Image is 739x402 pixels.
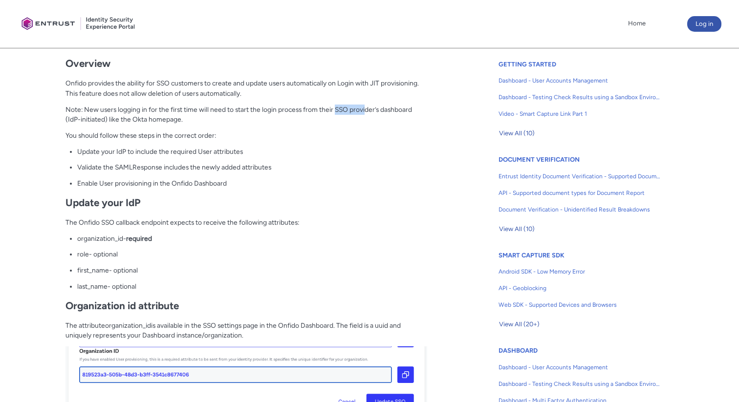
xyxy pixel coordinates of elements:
a: DOCUMENT VERIFICATION [499,156,580,163]
h2: Overview [65,58,427,70]
span: last_name [77,282,108,290]
button: View All (20+) [499,317,540,332]
span: first_name [77,266,109,274]
span: Video - Smart Capture Link Part 1 [499,109,661,118]
span: API - Geoblocking [499,284,661,293]
span: Android SDK - Low Memory Error [499,267,661,276]
span: Web SDK - Supported Devices and Browsers [499,300,661,309]
strong: required [126,234,152,242]
p: - optional [77,281,427,292]
p: Enable User provisioning in the Onfido Dashboard [77,178,427,189]
button: View All (10) [499,126,535,141]
a: API - Geoblocking [499,280,661,296]
span: Dashboard - Testing Check Results using a Sandbox Environment [499,93,661,102]
h2: Update your IdP [65,197,427,209]
a: Document Verification - Unidentified Result Breakdowns [499,201,661,218]
a: Dashboard - Testing Check Results using a Sandbox Environment [499,376,661,392]
span: Dashboard - User Accounts Management [499,76,661,85]
span: View All (10) [499,222,535,236]
p: Validate the SAMLResponse includes the newly added attributes [77,162,427,172]
a: Entrust Identity Document Verification - Supported Document type and size [499,168,661,185]
span: API - Supported document types for Document Report [499,189,661,197]
button: Log in [687,16,721,32]
a: DASHBOARD [499,347,538,354]
span: organization_id [77,234,123,242]
a: API - Supported document types for Document Report [499,185,661,201]
span: Dashboard - User Accounts Management [499,363,661,372]
p: Onfido provides the ability for SSO customers to create and update users automatically on Login w... [65,78,427,98]
p: Note: New users logging in for the first time will need to start the login process from their SSO... [65,105,427,125]
p: You should follow these steps in the correct order: [65,130,427,141]
button: View All (10) [499,221,535,237]
a: Home [626,16,648,31]
span: View All (10) [499,126,535,141]
a: Android SDK - Low Memory Error [499,263,661,280]
a: Dashboard - Testing Check Results using a Sandbox Environment [499,89,661,106]
h2: Organization id attribute [65,300,427,312]
p: Update your IdP to include the required User attributes [77,147,427,157]
a: GETTING STARTED [499,61,556,68]
span: Dashboard - Testing Check Results using a Sandbox Environment [499,380,661,388]
span: organization_id [105,321,151,329]
span: Document Verification - Unidentified Result Breakdowns [499,205,661,214]
a: SMART CAPTURE SDK [499,252,565,259]
span: View All (20+) [499,317,540,332]
p: - optional [77,249,427,259]
p: The Onfido SSO callback endpoint expects to receive the following attributes: [65,217,427,228]
span: role [77,250,89,258]
p: The attribute is available in the SSO settings page in the Onfido Dashboard. The field is a uuid ... [65,320,427,340]
a: Video - Smart Capture Link Part 1 [499,106,661,122]
p: - [77,233,427,244]
p: - optional [77,265,427,275]
a: Dashboard - User Accounts Management [499,359,661,376]
a: Dashboard - User Accounts Management [499,72,661,89]
a: Web SDK - Supported Devices and Browsers [499,296,661,313]
span: Entrust Identity Document Verification - Supported Document type and size [499,172,661,181]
